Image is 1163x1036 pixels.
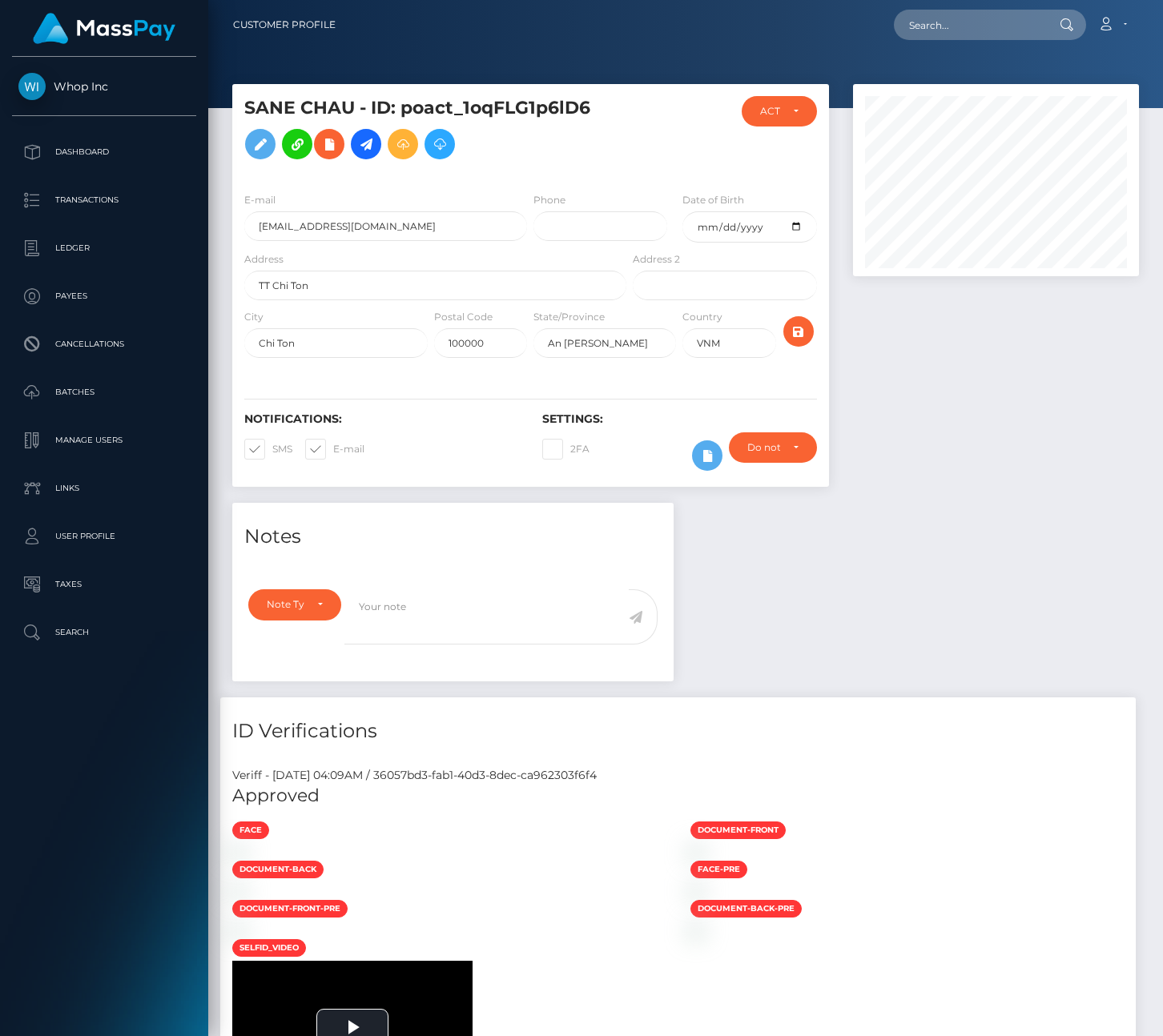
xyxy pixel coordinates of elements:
[894,10,1044,40] input: Search...
[742,96,817,126] button: ACTIVE
[232,845,245,858] img: bfa240c0-ea58-4ded-8c14-6e1e34de4875
[18,620,190,644] p: Search
[690,900,802,918] span: document-back-pre
[12,79,196,94] span: Whop Inc
[244,96,618,167] h5: SANE CHAU - ID: poact_1oqFLG1p6lD6
[18,380,190,404] p: Batches
[232,939,306,957] span: selfid_video
[244,193,276,207] label: E-mail
[542,412,816,426] h6: Settings:
[12,276,196,316] a: Payees
[682,310,722,324] label: Country
[244,523,662,551] h4: Notes
[232,924,245,937] img: 9dd5eade-9cbb-46ae-99ef-d8978be0b905
[12,612,196,653] a: Search
[690,885,703,897] img: 1a013d34-a6ea-4931-835c-2bc0bb4bf2e1
[18,428,190,452] p: Manage Users
[18,524,190,548] p: User Profile
[244,439,292,460] label: SMS
[690,924,703,937] img: 14e50b48-f342-4229-824f-dfbc5ab39ec2
[760,105,780,118] div: ACTIVE
[729,432,817,463] button: Do not require
[12,228,196,268] a: Ledger
[33,13,175,44] img: MassPay Logo
[12,324,196,364] a: Cancellations
[351,129,381,159] a: Initiate Payout
[267,598,304,611] div: Note Type
[18,572,190,596] p: Taxes
[244,310,264,324] label: City
[12,468,196,508] a: Links
[18,284,190,308] p: Payees
[18,140,190,164] p: Dashboard
[12,180,196,220] a: Transactions
[533,193,565,207] label: Phone
[248,589,341,620] button: Note Type
[232,784,1124,809] h5: Approved
[747,441,780,454] div: Do not require
[232,861,324,878] span: document-back
[682,193,744,207] label: Date of Birth
[244,412,518,426] h6: Notifications:
[690,821,786,839] span: document-front
[12,420,196,460] a: Manage Users
[18,73,46,100] img: Whop Inc
[232,900,348,918] span: document-front-pre
[232,717,1124,745] h4: ID Verifications
[18,188,190,212] p: Transactions
[18,236,190,260] p: Ledger
[12,132,196,172] a: Dashboard
[18,332,190,356] p: Cancellations
[305,439,364,460] label: E-mail
[244,252,284,267] label: Address
[542,439,590,460] label: 2FA
[533,310,605,324] label: State/Province
[12,372,196,412] a: Batches
[232,885,245,897] img: c211dac0-8580-4d7d-ac3e-453fa13a9a84
[690,845,703,858] img: bbeb1385-b848-4183-9a85-02ec52ab9f35
[12,516,196,556] a: User Profile
[232,821,269,839] span: face
[434,310,493,324] label: Postal Code
[18,476,190,500] p: Links
[12,564,196,604] a: Taxes
[220,767,1136,784] div: Veriff - [DATE] 04:09AM / 36057bd3-fab1-40d3-8dec-ca962303f6f4
[633,252,680,267] label: Address 2
[233,8,336,42] a: Customer Profile
[690,861,747,878] span: face-pre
